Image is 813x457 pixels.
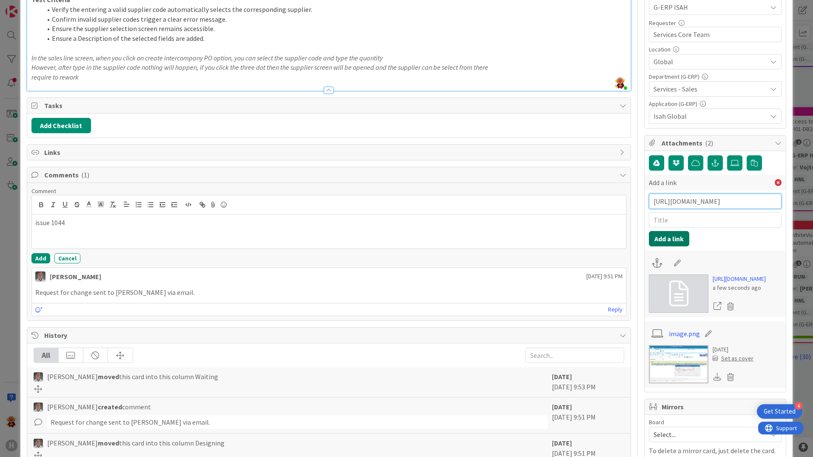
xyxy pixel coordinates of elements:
li: Confirm invalid supplier codes trigger a clear error message. [42,14,626,24]
li: Ensure the supplier selection screen remains accessible. [42,24,626,34]
div: Open Get Started checklist, remaining modules: 4 [757,404,802,419]
span: [PERSON_NAME] this card into this column Designing [47,438,225,448]
div: All [34,348,59,363]
img: PS [35,271,45,282]
button: Add Checklist [31,118,91,133]
button: Add [31,253,50,263]
img: PS [34,403,43,412]
span: Tasks [44,100,615,111]
span: Board [649,419,664,425]
b: [DATE] [552,439,572,447]
span: Comments [44,170,615,180]
a: image.png [669,328,700,339]
div: Department (G-ERP) [649,74,782,80]
span: [PERSON_NAME] this card into this column Waiting [47,371,218,382]
div: Request for change sent to [PERSON_NAME] via email. [47,415,548,429]
span: Comment [31,187,56,195]
div: 4 [795,402,802,410]
div: [PERSON_NAME] [50,271,101,282]
span: Support [18,1,39,11]
span: ( 2 ) [705,139,713,147]
span: Links [44,147,615,157]
div: Location [649,46,782,52]
a: [URL][DOMAIN_NAME] [713,274,766,283]
img: PS [34,439,43,448]
b: moved [98,439,119,447]
b: moved [98,372,119,381]
div: Application (G-ERP) [649,101,782,107]
em: In the sales line screen, when you click on create intercompany PO option, you can select the sup... [31,54,383,62]
b: created [98,403,122,411]
p: Request for change sent to [PERSON_NAME] via email. [35,288,623,297]
img: SAjJrXCT9zbTgDSqPFyylOSmh4uAwOJI.jpg [614,77,626,89]
a: Open [713,301,722,312]
div: [DATE] 9:53 PM [552,371,624,393]
span: Services - Sales [654,84,767,94]
span: Mirrors [662,402,770,412]
span: Add a link [649,177,677,188]
a: Reply [608,304,623,315]
span: Isah Global [654,111,767,121]
input: Search... [526,348,624,363]
span: [DATE] 9:51 PM [586,272,623,281]
input: Paste URL... [649,194,782,209]
span: G-ERP ISAH [654,1,762,13]
div: [DATE] [713,345,753,354]
span: Attachments [662,138,770,148]
img: PS [34,372,43,382]
div: Download [713,371,722,383]
div: Get Started [764,407,796,416]
li: Verify the entering a valid supplier code automatically selects the corresponding supplier. [42,5,626,14]
li: Ensure a Description of the selected fields are added. [42,34,626,43]
button: Cancel [54,253,80,263]
label: Requester [649,19,676,27]
div: a few seconds ago [713,283,766,292]
span: [PERSON_NAME] comment [47,402,151,412]
input: Title [649,212,782,228]
span: Global [654,57,767,67]
button: Add a link [649,231,689,246]
em: require to rework [31,73,79,81]
b: [DATE] [552,403,572,411]
span: Select... [654,428,762,440]
em: However, after type in the supplier code nothing will happen, if you click the three dot then the... [31,63,488,71]
div: Set as cover [713,354,753,363]
p: issue 1044 [35,218,623,228]
b: [DATE] [552,372,572,381]
span: ( 1 ) [81,171,89,179]
div: [DATE] 9:51 PM [552,402,624,429]
span: History [44,330,615,340]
